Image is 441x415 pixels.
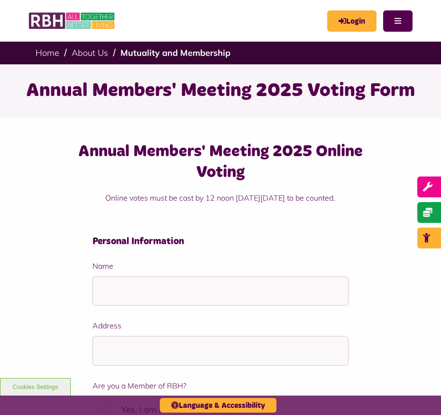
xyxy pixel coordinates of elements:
[160,398,276,413] button: Language & Accessibility
[120,47,230,58] a: Mutuality and Membership
[12,79,429,103] h1: Annual Members' Meeting 2025 Voting Form
[61,141,381,183] h3: Annual Members' Meeting 2025 Online Voting
[92,320,349,331] label: Address
[92,235,349,247] h4: Personal Information
[327,10,377,32] a: MyRBH
[72,47,108,58] a: About Us
[92,380,349,391] label: Are you a Member of RBH?
[36,47,59,58] a: Home
[92,260,349,272] label: Name
[28,9,116,32] img: RBH
[398,372,441,415] iframe: Netcall Web Assistant for live chat
[383,10,413,32] button: Navigation
[61,192,381,203] p: Online votes must be cast by 12 noon [DATE][DATE] to be counted.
